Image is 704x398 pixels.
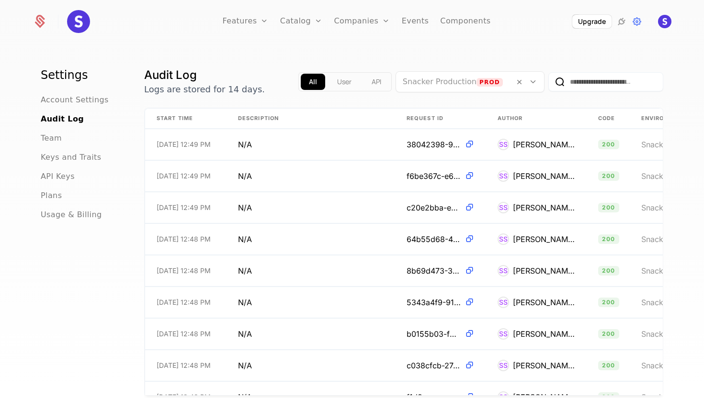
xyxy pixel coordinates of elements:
span: [DATE] 12:48 PM [157,361,211,370]
div: [PERSON_NAME] [513,202,575,213]
th: Author [486,109,587,129]
span: N/A [238,170,252,182]
span: 200 [598,171,619,181]
span: 200 [598,361,619,370]
div: SS [498,297,509,308]
div: SS [498,360,509,371]
div: SS [498,265,509,276]
span: [DATE] 12:49 PM [157,171,211,181]
div: SS [498,233,509,245]
a: Team [41,133,62,144]
button: app [329,74,360,90]
button: Upgrade [572,15,612,28]
span: [DATE] 12:49 PM [157,203,211,212]
span: [DATE] 12:48 PM [157,234,211,244]
span: b0155b03-f3c5-45a3-b6a1-a2f1f945924e [407,328,461,340]
span: N/A [238,139,252,150]
img: Snacker [67,10,90,33]
a: Keys and Traits [41,152,101,163]
a: Account Settings [41,94,109,106]
span: 200 [598,203,619,212]
span: 200 [598,266,619,276]
div: [PERSON_NAME] [513,360,575,371]
div: [PERSON_NAME] [513,233,575,245]
div: [PERSON_NAME] [513,139,575,150]
span: 200 [598,234,619,244]
div: SS [498,328,509,340]
a: Integrations [616,16,627,27]
div: SS [498,139,509,150]
p: Logs are stored for 14 days. [144,83,265,96]
span: [DATE] 12:48 PM [157,298,211,307]
span: 38042398-9cd8-4c27-a855-121258e52a1b [407,139,461,150]
th: Request ID [395,109,486,129]
div: Text alignment [298,72,392,91]
th: Description [227,109,395,129]
span: [DATE] 12:49 PM [157,140,211,149]
button: all [301,74,325,90]
span: N/A [238,328,252,340]
span: N/A [238,360,252,371]
span: 64b55d68-47b6-4809-b99d-1287ce5443f3 [407,233,461,245]
h1: Audit Log [144,67,265,83]
div: [PERSON_NAME] [513,265,575,276]
nav: Main [41,67,121,221]
a: Audit Log [41,113,84,125]
th: Code [587,109,630,129]
div: [PERSON_NAME] [513,170,575,182]
span: N/A [238,297,252,308]
img: Shelby Stephens [658,15,671,28]
div: SS [498,202,509,213]
div: [PERSON_NAME] [513,297,575,308]
a: Plans [41,190,62,201]
span: 200 [598,140,619,149]
span: 8b69d473-35eb-4cc1-8976-8bf9e99647ca [407,265,461,276]
button: api [363,74,389,90]
button: Open user button [658,15,671,28]
span: c038cfcb-27ea-48cc-9b9f-cb66e2eacb11 [407,360,461,371]
span: 200 [598,298,619,307]
a: Usage & Billing [41,209,102,221]
span: N/A [238,202,252,213]
a: API Keys [41,171,75,182]
span: f6be367c-e651-4477-b6ea-222cb024b04c [407,170,461,182]
span: c20e2bba-e592-41a0-a0b3-1fbeb70fa061 [407,202,461,213]
span: N/A [238,265,252,276]
a: Settings [631,16,643,27]
div: SS [498,170,509,182]
span: [DATE] 12:48 PM [157,266,211,276]
span: 200 [598,329,619,339]
div: [PERSON_NAME] [513,328,575,340]
h1: Settings [41,67,121,83]
span: 5343a4f9-91db-4aad-92e8-72b5a27dbe63 [407,297,461,308]
span: N/A [238,233,252,245]
span: [DATE] 12:48 PM [157,329,211,339]
th: Start Time [145,109,227,129]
